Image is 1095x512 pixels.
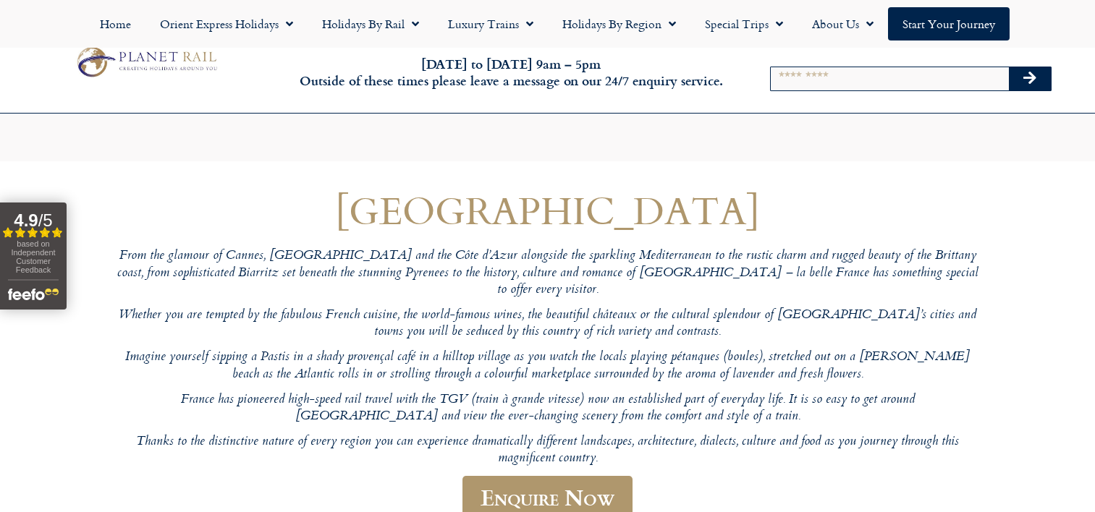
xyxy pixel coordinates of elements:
[114,248,982,299] p: From the glamour of Cannes, [GEOGRAPHIC_DATA] and the Côte d’Azur alongside the sparkling Mediter...
[114,189,982,231] h1: [GEOGRAPHIC_DATA]
[71,43,221,80] img: Planet Rail Train Holidays Logo
[295,56,726,90] h6: [DATE] to [DATE] 9am – 5pm Outside of these times please leave a message on our 24/7 enquiry serv...
[1009,67,1051,90] button: Search
[548,7,690,40] a: Holidays by Region
[308,7,434,40] a: Holidays by Rail
[85,7,145,40] a: Home
[434,7,548,40] a: Luxury Trains
[7,7,1088,40] nav: Menu
[690,7,798,40] a: Special Trips
[114,307,982,341] p: Whether you are tempted by the fabulous French cuisine, the world-famous wines, the beautiful châ...
[114,434,982,468] p: Thanks to the distinctive nature of every region you can experience dramatically different landsc...
[114,349,982,383] p: Imagine yourself sipping a Pastis in a shady provençal café in a hilltop village as you watch the...
[798,7,888,40] a: About Us
[114,392,982,426] p: France has pioneered high-speed rail travel with the TGV (train à grande vitesse) now an establis...
[888,7,1010,40] a: Start your Journey
[145,7,308,40] a: Orient Express Holidays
